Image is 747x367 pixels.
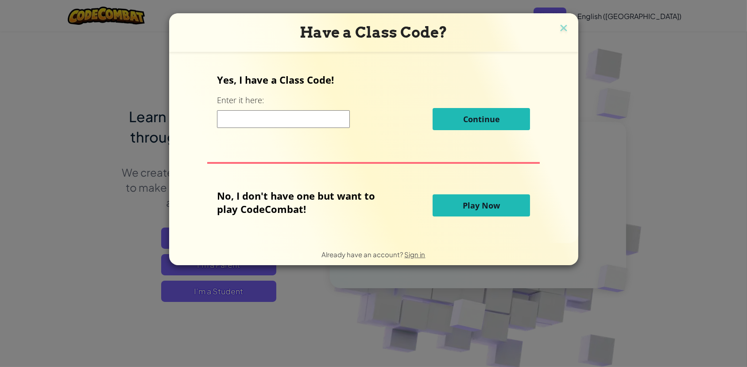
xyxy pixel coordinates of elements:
button: Continue [433,108,530,130]
a: Sign in [405,250,426,259]
button: Play Now [433,194,530,216]
p: No, I don't have one but want to play CodeCombat! [217,189,388,216]
span: Play Now [463,200,500,211]
span: Have a Class Code? [300,23,447,41]
label: Enter it here: [217,95,264,106]
img: close icon [558,22,569,35]
span: Already have an account? [322,250,405,259]
span: Continue [463,114,500,124]
p: Yes, I have a Class Code! [217,73,530,86]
